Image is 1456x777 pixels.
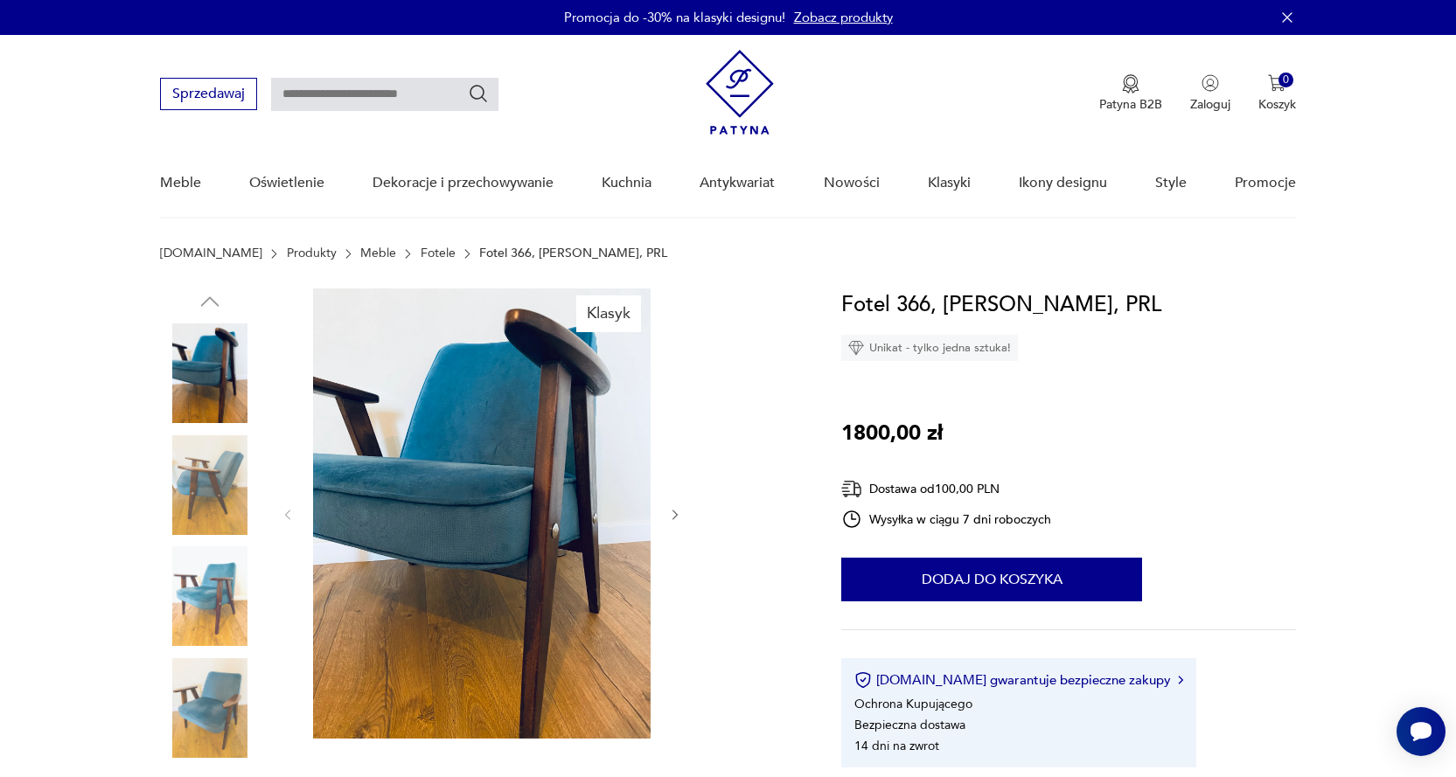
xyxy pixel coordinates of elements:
[794,9,893,26] a: Zobacz produkty
[824,149,880,217] a: Nowości
[564,9,785,26] p: Promocja do -30% na klasyki designu!
[1099,74,1162,113] a: Ikona medaluPatyna B2B
[602,149,651,217] a: Kuchnia
[854,671,872,689] img: Ikona certyfikatu
[854,696,972,712] li: Ochrona Kupującego
[841,478,1051,500] div: Dostawa od 100,00 PLN
[1202,74,1219,92] img: Ikonka użytkownika
[706,50,774,135] img: Patyna - sklep z meblami i dekoracjami vintage
[468,83,489,104] button: Szukaj
[700,149,775,217] a: Antykwariat
[1190,96,1230,113] p: Zaloguj
[854,671,1182,689] button: [DOMAIN_NAME] gwarantuje bezpieczne zakupy
[160,78,257,110] button: Sprzedawaj
[160,246,262,260] a: [DOMAIN_NAME]
[1278,73,1293,87] div: 0
[287,246,337,260] a: Produkty
[160,658,260,758] img: Zdjęcie produktu Fotel 366, Chierowski, PRL
[1019,149,1107,217] a: Ikony designu
[373,149,554,217] a: Dekoracje i przechowywanie
[421,246,456,260] a: Fotele
[1122,74,1139,94] img: Ikona medalu
[160,435,260,535] img: Zdjęcie produktu Fotel 366, Chierowski, PRL
[928,149,971,217] a: Klasyki
[1099,96,1162,113] p: Patyna B2B
[841,558,1142,601] button: Dodaj do koszyka
[841,288,1161,322] h1: Fotel 366, [PERSON_NAME], PRL
[160,546,260,646] img: Zdjęcie produktu Fotel 366, Chierowski, PRL
[854,717,965,733] li: Bezpieczna dostawa
[848,340,864,356] img: Ikona diamentu
[841,478,862,500] img: Ikona dostawy
[1268,74,1285,92] img: Ikona koszyka
[841,335,1018,361] div: Unikat - tylko jedna sztuka!
[1397,707,1446,756] iframe: Smartsupp widget button
[854,738,939,754] li: 14 dni na zwrot
[160,323,260,423] img: Zdjęcie produktu Fotel 366, Chierowski, PRL
[1258,74,1296,113] button: 0Koszyk
[1155,149,1187,217] a: Style
[1099,74,1162,113] button: Patyna B2B
[160,149,201,217] a: Meble
[841,509,1051,530] div: Wysyłka w ciągu 7 dni roboczych
[1190,74,1230,113] button: Zaloguj
[479,246,667,260] p: Fotel 366, [PERSON_NAME], PRL
[360,246,396,260] a: Meble
[576,295,641,332] div: Klasyk
[313,288,651,739] img: Zdjęcie produktu Fotel 366, Chierowski, PRL
[1235,149,1296,217] a: Promocje
[249,149,324,217] a: Oświetlenie
[841,417,943,450] p: 1800,00 zł
[1258,96,1296,113] p: Koszyk
[160,89,257,101] a: Sprzedawaj
[1178,676,1183,684] img: Ikona strzałki w prawo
